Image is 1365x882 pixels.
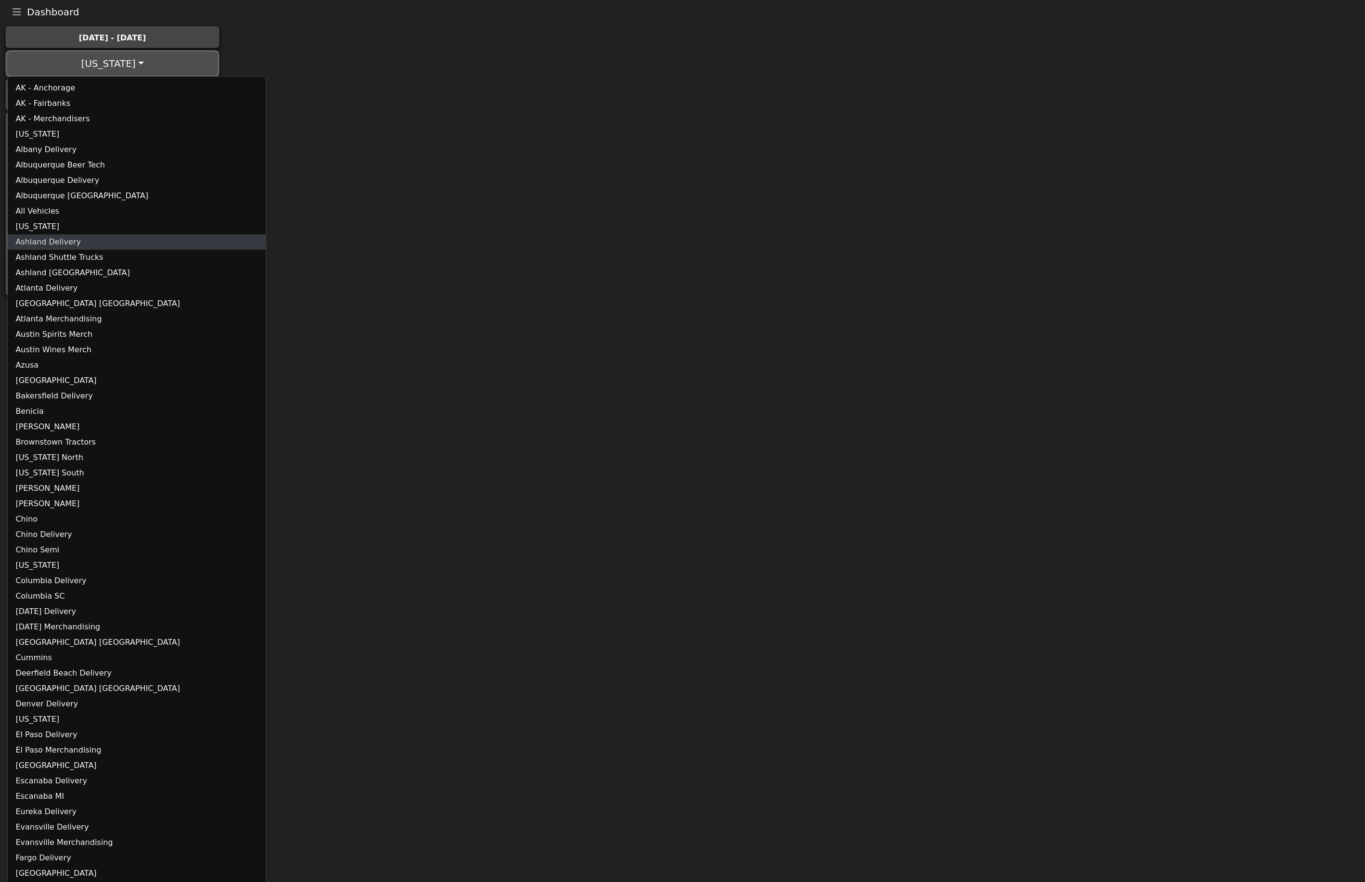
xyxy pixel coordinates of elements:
a: Columbia Delivery [8,573,266,588]
a: [US_STATE] South [8,465,266,481]
a: Ashland [GEOGRAPHIC_DATA] [8,265,266,281]
a: [GEOGRAPHIC_DATA] [8,758,266,773]
a: [GEOGRAPHIC_DATA] [GEOGRAPHIC_DATA] [8,635,266,650]
a: [US_STATE] [8,712,266,727]
button: Toggle navigation [7,5,27,19]
a: Eureka Delivery [8,804,266,819]
a: [GEOGRAPHIC_DATA] [8,866,266,881]
a: All Vehicles [8,204,266,219]
span: Dashboard [27,7,79,17]
a: [PERSON_NAME] [8,419,266,435]
a: Benicia [8,404,266,419]
a: [DATE] Merchandising [8,619,266,635]
a: Chino Semi [8,542,266,558]
a: Bakersfield Delivery [8,388,266,404]
a: Austin Wines Merch [8,342,266,358]
a: [US_STATE] [8,219,266,234]
a: Albuquerque [GEOGRAPHIC_DATA] [8,188,266,204]
a: Atlanta Delivery [8,281,266,296]
a: Escanaba Delivery [8,773,266,789]
a: [US_STATE] North [8,450,266,465]
a: Cummins [8,650,266,665]
a: [GEOGRAPHIC_DATA] [8,373,266,388]
a: Atlanta Merchandising [8,311,266,327]
a: Austin Spirits Merch [8,327,266,342]
a: AK - Fairbanks [8,96,266,111]
a: Albany Delivery [8,142,266,157]
a: Denver Delivery [8,696,266,712]
a: Brownstown Tractors [8,435,266,450]
div: [DATE] - [DATE] [12,32,213,44]
a: [DATE] Delivery [8,604,266,619]
a: Chino [8,511,266,527]
a: Chino Delivery [8,527,266,542]
button: [US_STATE] [7,52,217,75]
a: Evansville Delivery [8,819,266,835]
a: Columbia SC [8,588,266,604]
a: El Paso Merchandising [8,742,266,758]
a: Fargo Delivery [8,850,266,866]
a: [GEOGRAPHIC_DATA] [GEOGRAPHIC_DATA] [8,296,266,311]
a: Ashland Delivery [8,234,266,250]
a: Azusa [8,358,266,373]
a: [US_STATE] [8,558,266,573]
a: Deerfield Beach Delivery [8,665,266,681]
a: [PERSON_NAME] [8,496,266,511]
a: [GEOGRAPHIC_DATA] [GEOGRAPHIC_DATA] [8,681,266,696]
a: AK - Merchandisers [8,111,266,127]
a: El Paso Delivery [8,727,266,742]
a: Ashland Shuttle Trucks [8,250,266,265]
a: Albuquerque Beer Tech [8,157,266,173]
a: [US_STATE] [8,127,266,142]
a: AK - Anchorage [8,80,266,96]
a: Albuquerque Delivery [8,173,266,188]
a: [PERSON_NAME] [8,481,266,496]
a: Escanaba MI [8,789,266,804]
a: Evansville Merchandising [8,835,266,850]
